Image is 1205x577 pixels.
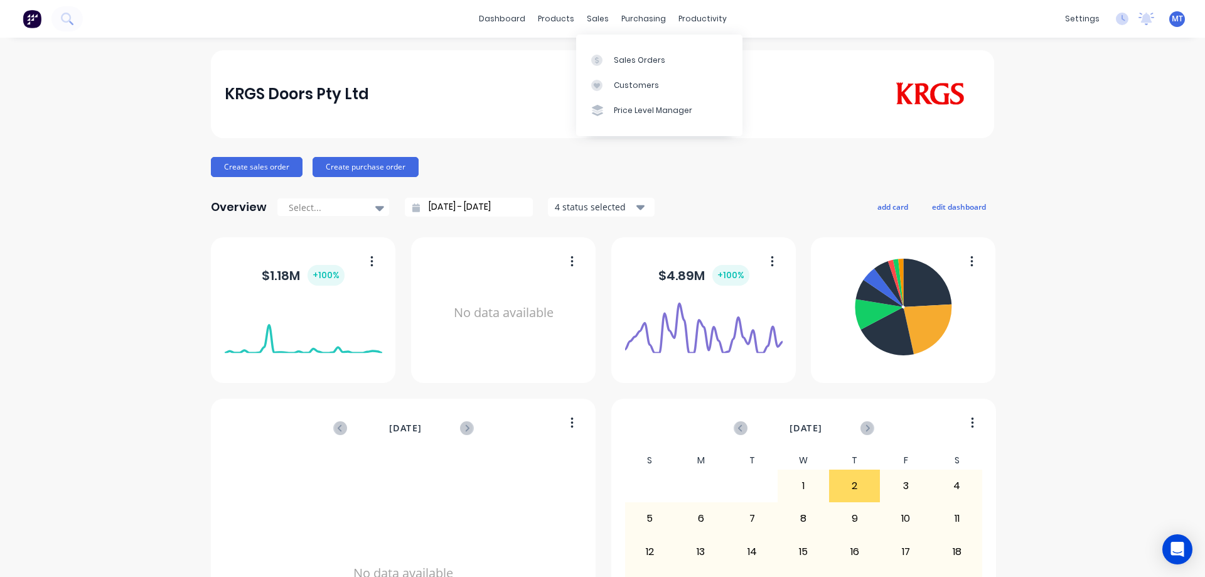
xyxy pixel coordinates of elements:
div: Price Level Manager [614,105,692,116]
div: 16 [830,536,880,568]
div: 17 [881,536,931,568]
div: $ 1.18M [262,265,345,286]
div: KRGS Doors Pty Ltd [225,82,369,107]
div: 1 [778,470,828,502]
img: KRGS Doors Pty Ltd [892,82,967,106]
div: 4 status selected [555,200,634,213]
div: 9 [830,503,880,534]
div: F [880,451,931,470]
div: products [532,9,581,28]
a: Price Level Manager [576,98,742,123]
div: Overview [211,195,267,220]
div: 13 [676,536,726,568]
a: dashboard [473,9,532,28]
div: 7 [727,503,778,534]
div: $ 4.89M [658,265,749,286]
div: + 100 % [308,265,345,286]
div: 10 [881,503,931,534]
button: edit dashboard [924,198,994,215]
div: 6 [676,503,726,534]
div: Sales Orders [614,55,665,66]
div: No data available [425,254,582,372]
div: 18 [932,536,982,568]
img: Factory [23,9,41,28]
div: 11 [932,503,982,534]
div: 4 [932,470,982,502]
div: T [727,451,778,470]
div: 15 [778,536,828,568]
a: Sales Orders [576,47,742,72]
div: sales [581,9,615,28]
span: [DATE] [790,421,822,435]
div: 12 [625,536,675,568]
div: productivity [672,9,733,28]
button: Create purchase order [313,157,419,177]
div: 2 [830,470,880,502]
div: W [778,451,829,470]
span: MT [1172,13,1183,24]
div: purchasing [615,9,672,28]
button: Create sales order [211,157,303,177]
div: S [931,451,983,470]
div: 14 [727,536,778,568]
div: 5 [625,503,675,534]
button: add card [869,198,916,215]
a: Customers [576,73,742,98]
div: + 100 % [712,265,749,286]
div: 3 [881,470,931,502]
div: Open Intercom Messenger [1162,534,1192,564]
div: 8 [778,503,828,534]
div: M [675,451,727,470]
button: 4 status selected [548,198,655,217]
div: T [829,451,881,470]
div: S [624,451,676,470]
div: Customers [614,80,659,91]
div: settings [1059,9,1106,28]
span: [DATE] [389,421,422,435]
